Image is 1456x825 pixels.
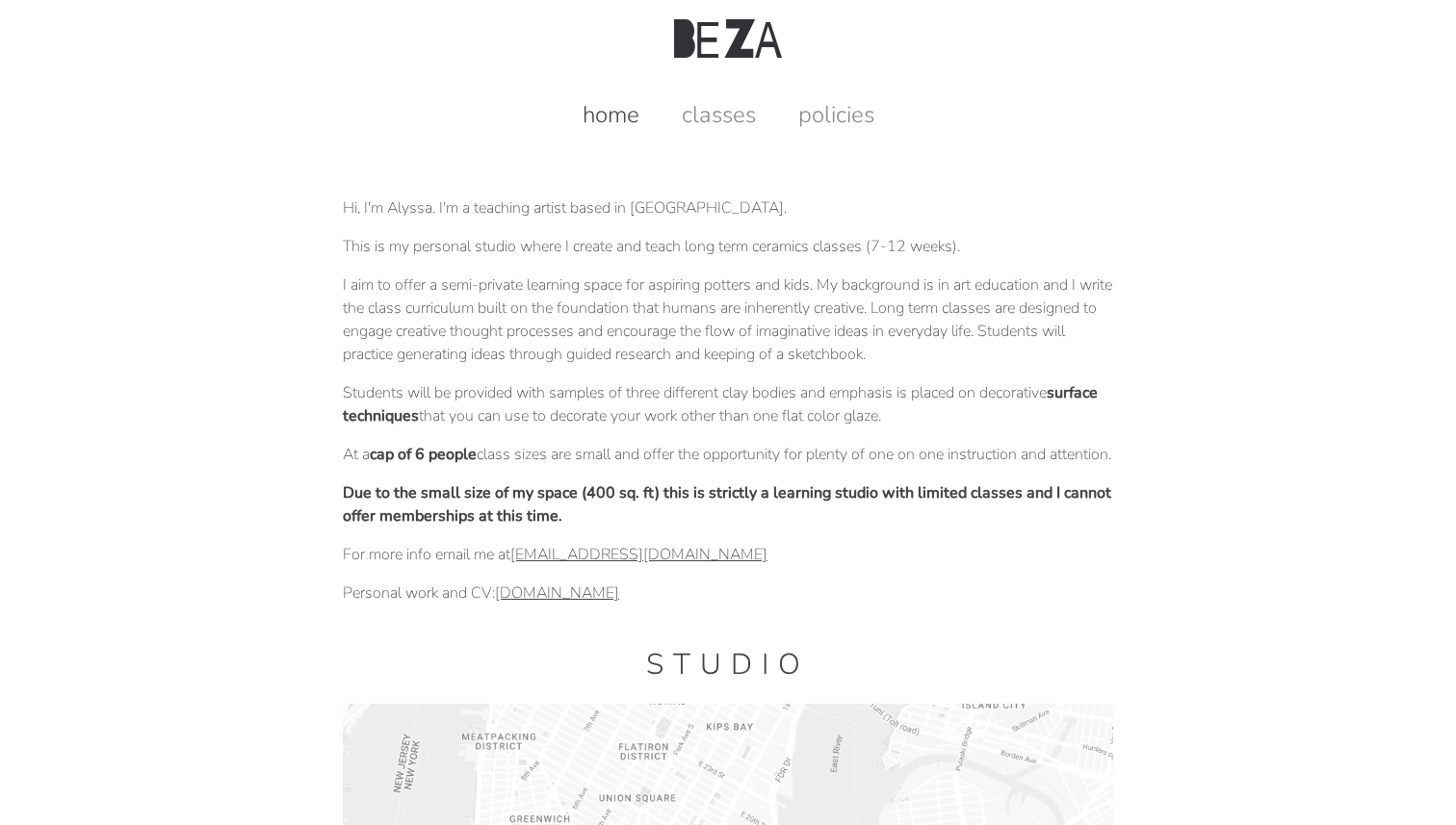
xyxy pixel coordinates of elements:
p: At a class sizes are small and offer the opportunity for plenty of one on one instruction and att... [343,443,1113,466]
p: For more info email me at [343,543,1113,566]
a: policies [779,99,894,130]
a: [EMAIL_ADDRESS][DOMAIN_NAME] [510,544,767,565]
p: Students will be provided with samples of three different clay bodies and emphasis is placed on d... [343,381,1113,427]
a: home [563,99,659,130]
strong: cap of 6 people [370,444,477,465]
strong: surface techniques [343,382,1098,426]
p: Hi, I'm Alyssa. I'm a teaching artist based in [GEOGRAPHIC_DATA]. [343,196,1113,219]
p: This is my personal studio where I create and teach long term ceramics classes (7-12 weeks). [343,235,1113,258]
strong: Due to the small size of my space (400 sq. ft) this is strictly a learning studio with limited cl... [343,482,1111,527]
p: Personal work and CV: [343,581,1113,605]
a: [DOMAIN_NAME] [495,582,619,604]
p: I aim to offer a semi-private learning space for aspiring potters and kids. My background is in a... [343,273,1113,366]
h1: Studio [343,645,1113,684]
a: classes [663,99,775,130]
img: Beza Studio Logo [674,19,782,58]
